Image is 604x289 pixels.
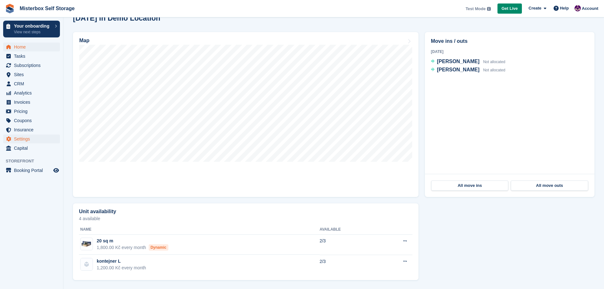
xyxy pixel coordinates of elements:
h2: Move ins / outs [431,37,588,45]
p: 4 available [79,216,412,221]
p: Your onboarding [14,24,52,28]
a: [PERSON_NAME] Not allocated [431,58,505,66]
a: menu [3,166,60,175]
span: [PERSON_NAME] [437,67,479,72]
span: Home [14,43,52,51]
span: Coupons [14,116,52,125]
td: 2/3 [320,234,377,255]
img: stora-icon-8386f47178a22dfd0bd8f6a31ec36ba5ce8667c1dd55bd0f319d3a0aa187defe.svg [5,4,15,13]
span: Storefront [6,158,63,164]
span: Create [529,5,541,11]
div: [DATE] [431,49,588,55]
img: blank-unit-type-icon-ffbac7b88ba66c5e286b0e438baccc4b9c83835d4c34f86887a83fc20ec27e7b.svg [81,258,93,270]
h2: [DATE] in Demo Location [73,14,160,23]
a: menu [3,70,60,79]
a: All move outs [511,181,588,191]
a: menu [3,135,60,143]
img: 20.jpg [81,240,93,249]
span: Not allocated [483,68,505,72]
span: CRM [14,79,52,88]
a: menu [3,43,60,51]
span: [PERSON_NAME] [437,59,479,64]
span: Invoices [14,98,52,107]
a: Preview store [52,167,60,174]
a: menu [3,89,60,97]
a: menu [3,61,60,70]
span: Tasks [14,52,52,61]
span: Account [582,5,598,12]
span: Settings [14,135,52,143]
a: Your onboarding View next steps [3,21,60,37]
a: [PERSON_NAME] Not allocated [431,66,505,74]
p: View next steps [14,29,52,35]
a: menu [3,52,60,61]
div: kontejner L [97,258,146,265]
span: Get Live [502,5,518,12]
a: menu [3,116,60,125]
a: menu [3,107,60,116]
a: menu [3,144,60,153]
span: Insurance [14,125,52,134]
th: Name [79,225,320,235]
span: Subscriptions [14,61,52,70]
div: 1,200.00 Kč every month [97,265,146,271]
a: menu [3,79,60,88]
span: Sites [14,70,52,79]
img: icon-info-grey-7440780725fd019a000dd9b08b2336e03edf1995a4989e88bcd33f0948082b44.svg [487,7,491,11]
h2: Unit availability [79,209,116,214]
a: Map [73,32,419,197]
a: All move ins [431,181,508,191]
span: Help [560,5,569,11]
span: Capital [14,144,52,153]
td: 2/3 [320,255,377,275]
span: Not allocated [483,60,505,64]
th: Available [320,225,377,235]
span: Booking Portal [14,166,52,175]
a: menu [3,125,60,134]
img: Anna Žambůrková [575,5,581,11]
div: 20 sq m [97,238,168,244]
a: Misterbox Self Storage [17,3,77,14]
div: 1,800.00 Kč every month [97,244,168,251]
h2: Map [79,38,89,43]
span: Test Mode [465,6,485,12]
a: Get Live [497,3,522,14]
div: Dynamic [149,244,168,251]
span: Pricing [14,107,52,116]
span: Analytics [14,89,52,97]
a: menu [3,98,60,107]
